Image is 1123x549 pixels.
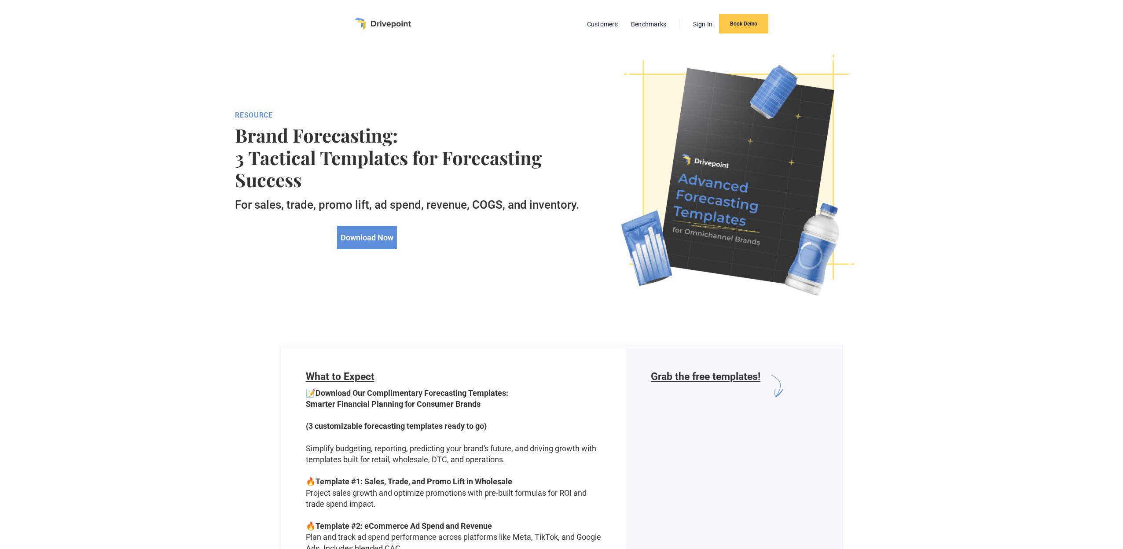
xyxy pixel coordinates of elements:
span: What to Expect [306,371,374,383]
div: RESOURCE [235,111,586,120]
strong: Brand Forecasting: 3 Tactical Templates for Forecasting Success [235,124,586,191]
strong: Template #1: Sales, Trade, and Promo Lift in Wholesale [316,477,512,486]
a: Customers [583,18,622,30]
a: Download Now [337,226,397,249]
img: arrow [760,371,791,401]
a: Book Demo [719,14,768,33]
strong: (3 customizable forecasting templates ready to go) [306,421,487,431]
strong: Download Our Complimentary Forecasting Templates: Smarter Financial Planning for Consumer Brands [306,388,508,409]
a: Benchmarks [627,18,671,30]
a: Sign In [689,18,717,30]
h5: For sales, trade, promo lift, ad spend, revenue, COGS, and inventory. [235,198,586,212]
strong: Template #2: eCommerce Ad Spend and Revenue [316,521,492,531]
h6: Grab the free templates! [651,371,760,401]
a: home [355,18,411,30]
